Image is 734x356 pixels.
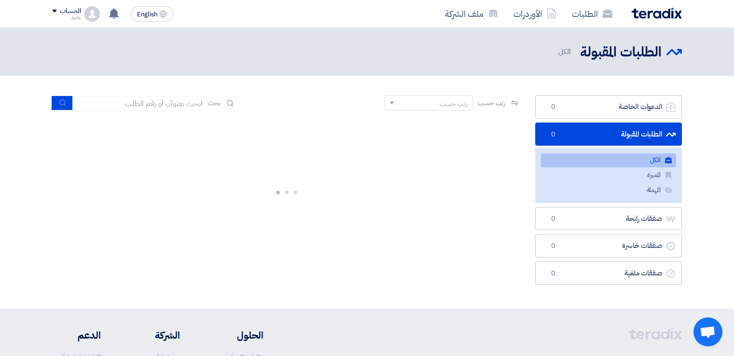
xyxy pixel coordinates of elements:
h2: الطلبات المقبولة [580,43,662,62]
a: صفقات رابحة0 [535,207,682,231]
span: بحث [208,98,221,108]
span: 0 [547,102,559,112]
span: رتب حسب [478,98,505,108]
span: 0 [547,241,559,251]
div: ماجد [52,15,81,20]
li: الشركة [130,328,180,342]
a: الأوردرات [506,2,564,25]
button: English [131,6,173,22]
a: الكل [541,153,676,167]
input: ابحث بعنوان أو رقم الطلب [73,96,208,110]
a: صفقات خاسرة0 [535,234,682,258]
div: Open chat [693,317,722,346]
a: صفقات ملغية0 [535,261,682,285]
span: الكل [558,46,572,57]
a: المهملة [541,183,676,197]
img: profile_test.png [84,6,100,22]
span: 0 [547,269,559,278]
img: Teradix logo [632,8,682,19]
span: 0 [547,214,559,224]
a: الدعوات الخاصة0 [535,95,682,119]
span: 0 [547,130,559,139]
li: الدعم [52,328,101,342]
span: English [137,11,157,18]
a: ملف الشركة [437,2,506,25]
a: المميزة [541,168,676,182]
div: الحساب [60,7,81,15]
a: الطلبات [564,2,620,25]
a: الطلبات المقبولة0 [535,123,682,146]
div: رتب حسب [440,99,468,109]
li: الحلول [209,328,263,342]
